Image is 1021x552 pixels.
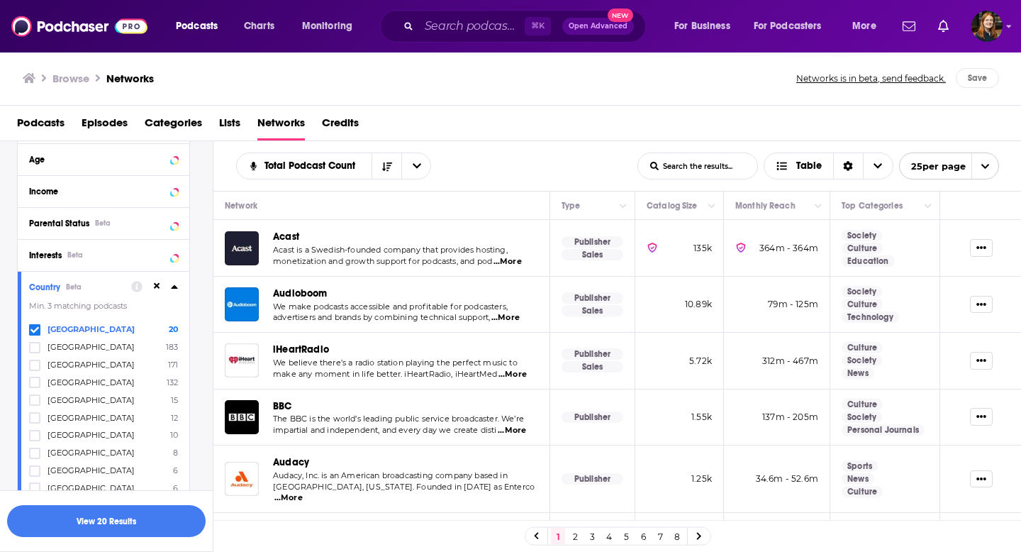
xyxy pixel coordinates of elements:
[970,296,993,313] button: Show More Button
[225,462,259,496] a: Audacy
[273,358,518,368] span: We believe there’s a radio station playing the perfect music to
[7,505,206,537] button: View 20 Results
[236,153,431,180] h2: Choose List sort
[971,11,1003,42] img: User Profile
[842,299,883,310] a: Culture
[273,245,508,255] span: Acast is a Swedish-founded company that provides hosting,
[225,400,259,434] img: BBC
[569,23,627,30] span: Open Advanced
[754,16,822,36] span: For Podcasters
[842,197,903,214] div: Top Categories
[498,369,527,380] span: ...More
[735,473,818,485] p: 34.6m - 52.6m
[170,430,178,440] span: 10
[67,250,83,260] div: Beta
[764,153,893,180] h2: Choose View
[225,343,259,377] img: iHeartRadio
[171,413,178,423] span: 12
[562,249,623,260] p: Sales
[273,256,492,266] span: monetization and growth support for podcasts, and pod
[792,68,950,88] button: Networks is in beta, send feedback.
[401,153,431,179] button: open menu
[693,243,712,253] span: 135k
[17,111,65,140] a: Podcasts
[562,197,581,214] div: Type
[670,528,684,545] a: 8
[95,219,111,228] div: Beta
[653,528,667,545] a: 7
[394,10,659,43] div: Search podcasts, credits, & more...
[900,155,966,177] span: 25 per page
[48,430,135,440] span: [GEOGRAPHIC_DATA]
[322,111,359,140] a: Credits
[273,470,508,480] span: Audacy, Inc. is an American broadcasting company based in
[173,465,178,475] span: 6
[685,299,712,309] span: 10.89k
[970,239,993,256] button: Show More Button
[852,16,876,36] span: More
[956,68,999,88] button: Save
[585,528,599,545] a: 3
[166,15,236,38] button: open menu
[292,15,371,38] button: open menu
[525,17,551,35] span: ⌘ K
[82,111,128,140] span: Episodes
[491,312,520,324] span: ...More
[842,255,895,267] a: Education
[264,161,360,171] span: Total Podcast Count
[257,111,305,140] span: Networks
[169,324,178,334] span: 20
[747,242,818,254] p: 364m - 364m
[970,408,993,425] button: Show More Button
[419,15,525,38] input: Search podcasts, credits, & more...
[842,311,899,323] a: Technology
[833,153,863,179] div: Sort Direction
[551,528,565,545] a: 1
[273,312,490,322] span: advertisers and brands by combining technical support,
[842,243,883,254] a: Culture
[29,295,178,316] p: Min. 3 matching podcasts
[225,197,257,214] div: Network
[562,305,623,316] p: Sales
[703,198,720,215] button: Column Actions
[842,342,883,353] a: Culture
[145,111,202,140] a: Categories
[302,16,352,36] span: Monitoring
[608,9,633,22] span: New
[273,425,497,435] span: impartial and independent, and every day we create disti
[236,161,372,171] button: open menu
[691,473,712,484] span: 1.25k
[664,15,748,38] button: open menu
[273,231,299,243] a: Acast
[562,361,623,372] p: Sales
[176,16,218,36] span: Podcasts
[735,197,796,214] div: Monthly Reach
[273,456,309,468] a: Audacy
[11,13,147,40] img: Podchaser - Follow, Share and Rate Podcasts
[29,277,131,295] button: CountryBeta
[273,287,328,299] a: Audioboom
[498,425,526,436] span: ...More
[568,528,582,545] a: 2
[615,198,632,215] button: Column Actions
[273,343,329,355] a: iHeartRadio
[562,412,623,423] p: Publisher
[273,400,292,412] a: BBC
[48,413,135,423] span: [GEOGRAPHIC_DATA]
[493,256,522,267] span: ...More
[29,155,166,165] div: Age
[562,236,623,248] p: Publisher
[48,360,135,370] span: [GEOGRAPHIC_DATA]
[562,18,634,35] button: Open AdvancedNew
[744,15,842,38] button: open menu
[48,483,135,493] span: [GEOGRAPHIC_DATA]
[562,473,623,485] p: Publisher
[735,242,747,253] img: verified Badge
